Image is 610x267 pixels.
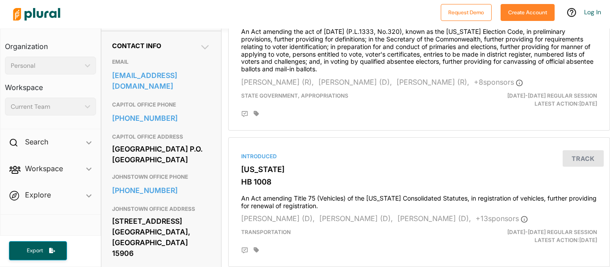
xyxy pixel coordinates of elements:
h2: Search [25,137,48,147]
a: [PHONE_NUMBER] [112,184,210,197]
span: + 8 sponsor s [474,78,523,86]
h4: An Act amending the act of [DATE] (P.L.1333, No.320), known as the [US_STATE] Election Code, in p... [241,24,597,73]
div: Introduced [241,152,597,160]
a: Log In [584,8,601,16]
h3: HB 1008 [241,177,597,186]
div: Add Position Statement [241,247,248,254]
span: [DATE]-[DATE] Regular Session [507,229,597,235]
h3: [US_STATE] [241,165,597,174]
div: Add tags [254,247,259,253]
h3: CAPITOL OFFICE ADDRESS [112,131,210,142]
a: Create Account [501,7,555,16]
span: Transportation [241,229,291,235]
button: Create Account [501,4,555,21]
h3: Organization [5,33,96,53]
span: [DATE]-[DATE] Regular Session [507,92,597,99]
a: Request Demo [441,7,492,16]
a: [PHONE_NUMBER] [112,111,210,125]
div: [GEOGRAPHIC_DATA] P.O. [GEOGRAPHIC_DATA] [112,142,210,166]
h3: JOHNSTOWN OFFICE ADDRESS [112,204,210,214]
span: [PERSON_NAME] (R), [397,78,469,86]
div: Latest Action: [DATE] [480,92,604,108]
div: Latest Action: [DATE] [480,228,604,244]
h3: EMAIL [112,57,210,67]
span: [PERSON_NAME] (D), [397,214,471,223]
h3: Workspace [5,74,96,94]
div: Personal [11,61,81,70]
span: Export [21,247,49,255]
span: State Government, Appropriations [241,92,348,99]
span: [PERSON_NAME] (D), [318,78,392,86]
span: [PERSON_NAME] (D), [241,214,315,223]
h3: CAPITOL OFFICE PHONE [112,99,210,110]
span: + 13 sponsor s [476,214,528,223]
span: [PERSON_NAME] (D), [319,214,393,223]
span: Contact Info [112,42,161,49]
div: Add Position Statement [241,111,248,118]
div: Add tags [254,111,259,117]
div: [STREET_ADDRESS] [GEOGRAPHIC_DATA], [GEOGRAPHIC_DATA] 15906 [112,214,210,260]
h3: JOHNSTOWN OFFICE PHONE [112,172,210,182]
span: [PERSON_NAME] (R), [241,78,314,86]
h4: An Act amending Title 75 (Vehicles) of the [US_STATE] Consolidated Statutes, in registration of v... [241,190,597,210]
button: Request Demo [441,4,492,21]
a: [EMAIL_ADDRESS][DOMAIN_NAME] [112,69,210,93]
button: Export [9,241,67,260]
button: Track [563,150,604,167]
div: Current Team [11,102,81,111]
